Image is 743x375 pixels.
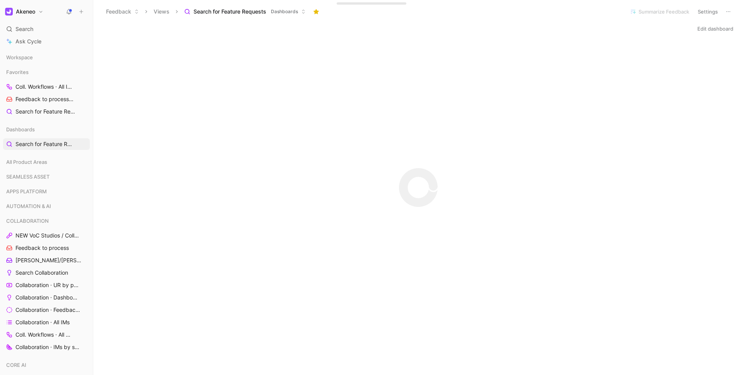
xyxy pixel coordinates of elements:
span: Collaboration · Dashboard [15,294,79,301]
h1: Akeneo [16,8,35,15]
a: [PERSON_NAME]/[PERSON_NAME] Calls [3,255,90,266]
a: Search for Feature Requests [3,138,90,150]
span: Collaboration · UR by project [15,281,80,289]
button: Settings [694,6,721,17]
div: All Product Areas [3,156,90,170]
span: Dashboards [6,126,35,133]
span: Search for Feature Requests [15,140,73,148]
span: Workspace [6,53,33,61]
span: APPS PLATFORM [6,187,47,195]
div: COLLABORATIONNEW VoC Studios / CollaborationFeedback to process[PERSON_NAME]/[PERSON_NAME] CallsS... [3,215,90,353]
a: Collaboration · Feedback by source [3,304,90,316]
a: NEW VoC Studios / Collaboration [3,230,90,241]
div: All Product Areas [3,156,90,168]
a: Collaboration · UR by project [3,279,90,291]
button: Views [150,6,173,17]
img: Akeneo [5,8,13,15]
span: Search for Feature Requests [193,8,266,15]
div: APPS PLATFORM [3,186,90,200]
div: COLLABORATION [3,215,90,227]
span: Dashboards [271,8,298,15]
a: Coll. Workflows · All IMs [3,329,90,341]
span: All Product Areas [6,158,47,166]
div: Favorites [3,66,90,78]
a: Collaboration · Dashboard [3,292,90,303]
button: Search for Feature RequestsDashboards [181,6,309,17]
div: Search [3,23,90,35]
div: CORE AI [3,359,90,373]
span: Search Collaboration [15,269,68,277]
div: AUTOMATION & AI [3,200,90,212]
span: Coll. Workflows · All IMs [15,331,71,339]
span: COLLABORATION [6,217,49,225]
a: Collaboration · IMs by status [3,341,90,353]
span: CORE AI [6,361,26,369]
span: [PERSON_NAME]/[PERSON_NAME] Calls [15,256,82,264]
a: Feedback to processCOLLABORATION [3,93,90,105]
span: Collaboration · IMs by status [15,343,80,351]
button: Edit dashboard [694,23,737,34]
div: AUTOMATION & AI [3,200,90,214]
div: CORE AI [3,359,90,371]
span: Feedback to process [15,244,69,252]
span: SEAMLESS ASSET [6,173,50,181]
span: Collaboration · All IMs [15,318,70,326]
span: Feedback to process [15,95,76,103]
button: AkeneoAkeneo [3,6,45,17]
div: Workspace [3,52,90,63]
span: Search [15,24,33,34]
span: Coll. Workflows · All IMs [15,83,77,91]
div: DashboardsSearch for Feature Requests [3,124,90,150]
a: Search Collaboration [3,267,90,279]
span: Search for Feature Requests [15,108,76,116]
span: Ask Cycle [15,37,41,46]
div: Dashboards [3,124,90,135]
span: AUTOMATION & AI [6,202,51,210]
div: SEAMLESS ASSET [3,171,90,185]
div: SEAMLESS ASSET [3,171,90,182]
span: Collaboration · Feedback by source [15,306,81,314]
a: Collaboration · All IMs [3,317,90,328]
button: Summarize Feedback [627,6,693,17]
button: Feedback [103,6,142,17]
a: Coll. Workflows · All IMs [3,81,90,93]
a: Ask Cycle [3,36,90,47]
a: Search for Feature Requests [3,106,90,117]
div: APPS PLATFORM [3,186,90,197]
a: Feedback to process [3,242,90,254]
span: Favorites [6,68,29,76]
span: NEW VoC Studios / Collaboration [15,232,80,239]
